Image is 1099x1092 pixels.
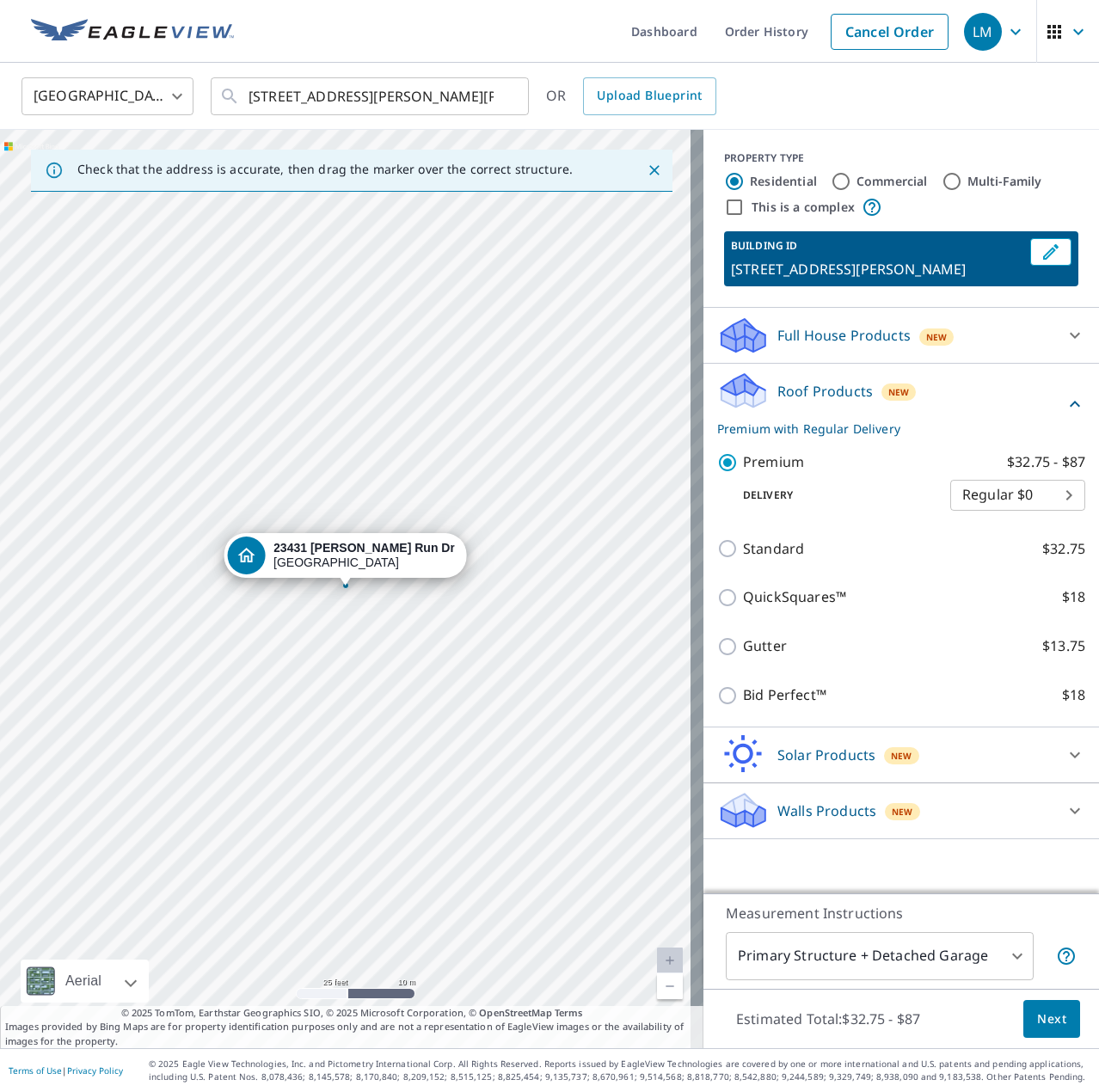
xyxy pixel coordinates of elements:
div: Solar ProductsNew [717,734,1085,776]
div: Dropped pin, building 1, Residential property, 23431 Dukes Run Dr Spring, TX 77373 [224,533,467,586]
button: Next [1023,1000,1080,1039]
label: Residential [750,173,817,190]
a: Terms [555,1006,583,1019]
p: Premium with Regular Delivery [717,420,1065,438]
p: $13.75 [1042,635,1085,657]
span: New [926,330,948,344]
label: Commercial [856,173,928,190]
div: Full House ProductsNew [717,315,1085,356]
div: OR [546,77,716,115]
p: BUILDING ID [731,238,797,253]
strong: 23431 [PERSON_NAME] Run Dr [273,541,455,555]
span: New [891,749,912,763]
div: [GEOGRAPHIC_DATA] [273,541,455,570]
button: Edit building 1 [1030,238,1071,266]
p: $18 [1062,684,1085,706]
div: Regular $0 [950,471,1085,519]
p: QuickSquares™ [743,586,846,608]
span: New [888,385,910,399]
div: Walls ProductsNew [717,790,1085,831]
img: EV Logo [31,19,234,45]
p: © 2025 Eagle View Technologies, Inc. and Pictometry International Corp. All Rights Reserved. Repo... [149,1058,1090,1083]
a: Privacy Policy [67,1064,123,1077]
div: Primary Structure + Detached Garage [726,932,1034,980]
p: $18 [1062,586,1085,608]
p: $32.75 - $87 [1007,451,1085,473]
div: [GEOGRAPHIC_DATA] [21,72,193,120]
p: Delivery [717,488,950,503]
a: OpenStreetMap [479,1006,551,1019]
p: Estimated Total: $32.75 - $87 [722,1000,934,1038]
a: Cancel Order [831,14,949,50]
p: Walls Products [777,801,876,821]
label: This is a complex [752,199,855,216]
span: © 2025 TomTom, Earthstar Geographics SIO, © 2025 Microsoft Corporation, © [121,1006,583,1021]
button: Close [643,159,666,181]
span: Next [1037,1009,1066,1030]
div: Roof ProductsNewPremium with Regular Delivery [717,371,1085,438]
p: Full House Products [777,325,911,346]
p: | [9,1065,123,1076]
p: Check that the address is accurate, then drag the marker over the correct structure. [77,162,573,177]
p: Roof Products [777,381,873,402]
p: [STREET_ADDRESS][PERSON_NAME] [731,259,1023,279]
label: Multi-Family [967,173,1042,190]
p: Bid Perfect™ [743,684,826,706]
span: Your report will include the primary structure and a detached garage if one exists. [1056,946,1077,966]
div: PROPERTY TYPE [724,150,1078,166]
div: Aerial [21,960,149,1003]
a: Terms of Use [9,1064,62,1077]
p: Gutter [743,635,787,657]
a: Current Level 20, Zoom In Disabled [657,948,683,973]
p: Standard [743,538,804,560]
div: Aerial [60,960,107,1003]
span: New [892,805,913,819]
p: Premium [743,451,804,473]
span: Upload Blueprint [597,85,702,107]
p: Solar Products [777,745,875,765]
input: Search by address or latitude-longitude [249,72,494,120]
div: LM [964,13,1002,51]
a: Current Level 20, Zoom Out [657,973,683,999]
p: Measurement Instructions [726,903,1077,923]
a: Upload Blueprint [583,77,715,115]
p: $32.75 [1042,538,1085,560]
